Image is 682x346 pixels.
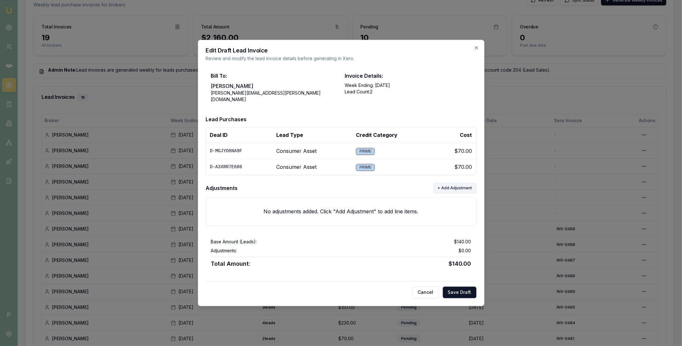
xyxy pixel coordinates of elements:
div: No adjustments added. Click "Add Adjustment" to add line items. [206,197,476,226]
button: + Add Adjustment [434,183,476,193]
h3: Adjustments [206,185,238,192]
h3: Lead Purchases [206,116,476,123]
p: [PERSON_NAME][EMAIL_ADDRESS][PERSON_NAME][DOMAIN_NAME] [211,90,337,103]
h2: Edit Draft Lead Invoice [206,48,476,54]
th: Lead Type [272,128,352,143]
p: [PERSON_NAME] [211,83,337,90]
td: D-A3XRR7E686 [206,159,272,175]
div: PRIME [356,148,375,155]
p: Lead Count: 2 [345,89,471,95]
span: $140.00 [454,239,471,245]
button: Save Draft [443,287,476,298]
td: $70.00 [434,143,476,159]
span: $0.00 [459,248,471,254]
td: Consumer Asset [272,159,352,175]
td: D-MGJYO6NA9F [206,143,272,159]
h3: Invoice Details: [345,72,471,80]
th: Deal ID [206,128,272,143]
h3: Bill To: [211,72,337,80]
span: Base Amount (Leads): [211,239,257,245]
span: Total Amount: [211,260,251,269]
p: Week Ending: [DATE] [345,83,471,89]
th: Cost [434,128,476,143]
span: Adjustments: [211,248,237,254]
th: Credit Category [352,128,434,143]
span: $140.00 [449,260,471,269]
p: Review and modify the lead invoice details before generating in Xero. [206,56,476,62]
td: $70.00 [434,159,476,175]
td: Consumer Asset [272,143,352,159]
button: Cancel [412,287,439,298]
div: PRIME [356,164,375,171]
